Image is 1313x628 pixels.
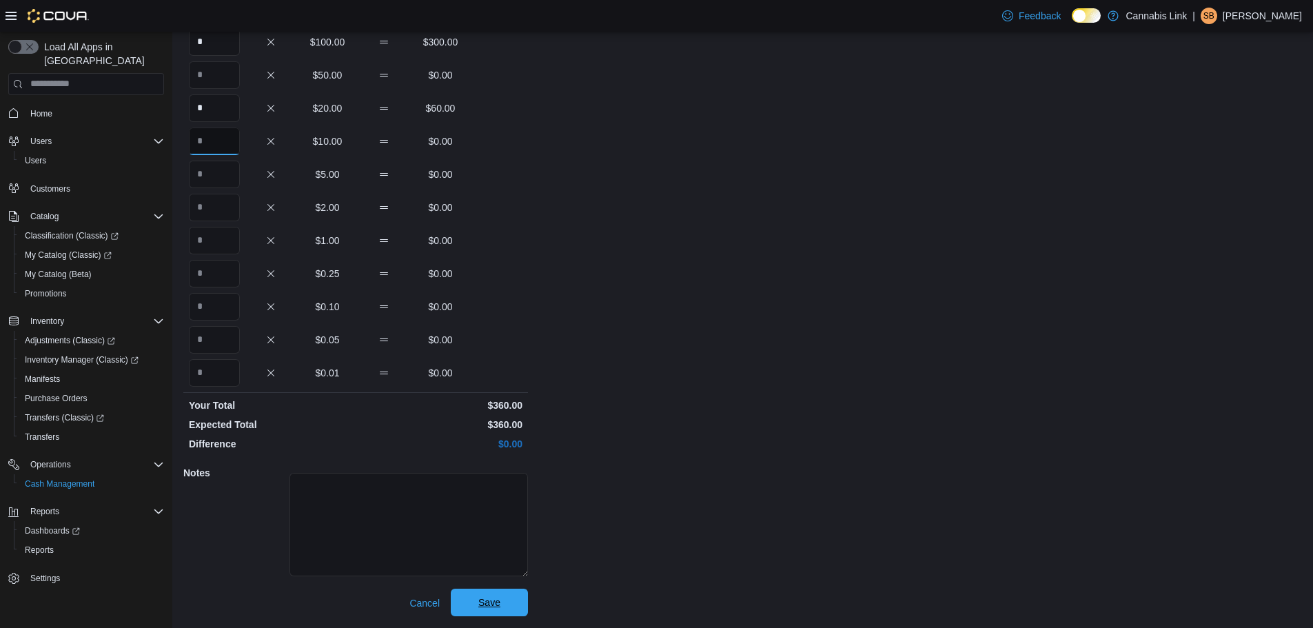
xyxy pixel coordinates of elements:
[25,569,164,587] span: Settings
[14,151,170,170] button: Users
[415,134,466,148] p: $0.00
[19,352,164,368] span: Inventory Manager (Classic)
[19,409,164,426] span: Transfers (Classic)
[302,333,353,347] p: $0.05
[25,208,64,225] button: Catalog
[25,269,92,280] span: My Catalog (Beta)
[14,331,170,350] a: Adjustments (Classic)
[189,437,353,451] p: Difference
[3,502,170,521] button: Reports
[30,211,59,222] span: Catalog
[30,136,52,147] span: Users
[19,266,164,283] span: My Catalog (Beta)
[1203,8,1214,24] span: SB
[25,133,57,150] button: Users
[30,459,71,470] span: Operations
[302,201,353,214] p: $2.00
[189,61,240,89] input: Quantity
[19,352,144,368] a: Inventory Manager (Classic)
[409,596,440,610] span: Cancel
[19,429,65,445] a: Transfers
[19,247,117,263] a: My Catalog (Classic)
[3,455,170,474] button: Operations
[415,168,466,181] p: $0.00
[3,312,170,331] button: Inventory
[25,335,115,346] span: Adjustments (Classic)
[25,180,164,197] span: Customers
[1072,8,1101,23] input: Dark Mode
[997,2,1066,30] a: Feedback
[19,429,164,445] span: Transfers
[19,285,164,302] span: Promotions
[415,101,466,115] p: $60.00
[19,332,164,349] span: Adjustments (Classic)
[25,456,164,473] span: Operations
[39,40,164,68] span: Load All Apps in [GEOGRAPHIC_DATA]
[19,523,164,539] span: Dashboards
[478,596,500,609] span: Save
[358,437,522,451] p: $0.00
[19,542,59,558] a: Reports
[19,476,164,492] span: Cash Management
[19,409,110,426] a: Transfers (Classic)
[415,35,466,49] p: $300.00
[3,132,170,151] button: Users
[19,227,164,244] span: Classification (Classic)
[451,589,528,616] button: Save
[30,183,70,194] span: Customers
[14,245,170,265] a: My Catalog (Classic)
[302,168,353,181] p: $5.00
[3,568,170,588] button: Settings
[415,300,466,314] p: $0.00
[14,284,170,303] button: Promotions
[25,105,58,122] a: Home
[28,9,89,23] img: Cova
[25,181,76,197] a: Customers
[302,35,353,49] p: $100.00
[189,260,240,287] input: Quantity
[19,332,121,349] a: Adjustments (Classic)
[302,68,353,82] p: $50.00
[404,589,445,617] button: Cancel
[30,506,59,517] span: Reports
[189,418,353,432] p: Expected Total
[25,393,88,404] span: Purchase Orders
[25,133,164,150] span: Users
[30,316,64,327] span: Inventory
[19,523,85,539] a: Dashboards
[189,28,240,56] input: Quantity
[14,408,170,427] a: Transfers (Classic)
[302,234,353,247] p: $1.00
[415,234,466,247] p: $0.00
[14,427,170,447] button: Transfers
[415,267,466,281] p: $0.00
[14,474,170,494] button: Cash Management
[1201,8,1217,24] div: Stephii Belliveau
[189,128,240,155] input: Quantity
[25,155,46,166] span: Users
[19,542,164,558] span: Reports
[302,267,353,281] p: $0.25
[415,68,466,82] p: $0.00
[415,201,466,214] p: $0.00
[302,101,353,115] p: $20.00
[25,503,164,520] span: Reports
[25,354,139,365] span: Inventory Manager (Classic)
[189,398,353,412] p: Your Total
[3,103,170,123] button: Home
[19,390,93,407] a: Purchase Orders
[302,366,353,380] p: $0.01
[25,525,80,536] span: Dashboards
[1019,9,1061,23] span: Feedback
[25,208,164,225] span: Catalog
[25,313,70,330] button: Inventory
[14,265,170,284] button: My Catalog (Beta)
[25,105,164,122] span: Home
[19,152,52,169] a: Users
[14,226,170,245] a: Classification (Classic)
[14,521,170,540] a: Dashboards
[25,313,164,330] span: Inventory
[19,152,164,169] span: Users
[25,230,119,241] span: Classification (Classic)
